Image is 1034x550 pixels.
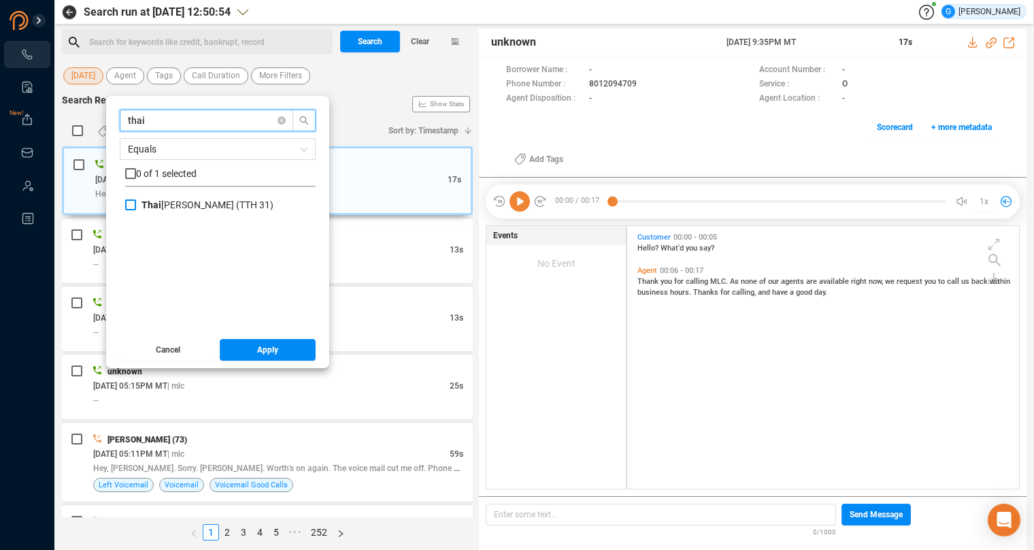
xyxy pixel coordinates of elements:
[4,106,50,133] li: Exports
[95,175,169,184] span: [DATE] 09:35PM MT
[720,288,732,297] span: for
[215,479,288,491] span: Voicemail Good Calls
[114,67,136,84] span: Agent
[93,259,99,269] span: --
[450,245,463,255] span: 13s
[506,148,571,170] button: Add Tags
[155,67,173,84] span: Tags
[332,524,350,540] button: right
[63,67,103,84] button: [DATE]
[686,244,699,253] span: you
[819,277,851,286] span: available
[732,288,758,297] span: calling,
[851,277,869,286] span: right
[975,192,994,211] button: 1x
[259,67,302,84] span: More Filters
[842,63,845,78] span: -
[813,525,836,537] span: 0/1000
[657,266,706,275] span: 00:06 - 00:17
[759,63,835,78] span: Account Number :
[661,277,674,286] span: you
[20,113,34,127] a: New!
[897,277,924,286] span: request
[358,31,382,52] span: Search
[450,313,463,323] span: 13s
[730,277,741,286] span: As
[4,139,50,166] li: Inbox
[759,277,768,286] span: of
[136,168,197,179] span: 0 of 1 selected
[430,22,464,186] span: Show Stats
[589,78,637,92] span: 8012094709
[62,423,473,502] div: [PERSON_NAME] (73)[DATE] 05:11PM MT| mlc59sHey, [PERSON_NAME]. Sorry. [PERSON_NAME]. Worth's on a...
[192,67,240,84] span: Call Duration
[278,116,286,125] span: close-circle
[165,479,199,491] span: Voicemail
[128,113,272,128] input: Search Agent
[850,504,903,525] span: Send Message
[106,67,144,84] button: Agent
[185,524,203,540] button: left
[306,524,332,540] li: 252
[710,277,730,286] span: MLC.
[93,327,99,337] span: --
[4,74,50,101] li: Smart Reports
[93,381,167,391] span: [DATE] 05:15PM MT
[961,277,971,286] span: us
[251,67,310,84] button: More Filters
[841,504,911,525] button: Send Message
[190,530,198,538] span: left
[947,277,961,286] span: call
[727,36,882,48] span: [DATE] 9:35PM MT
[506,63,582,78] span: Borrower Name :
[671,233,720,242] span: 00:00 - 00:05
[220,525,235,540] a: 2
[637,244,661,253] span: Hello?
[924,277,938,286] span: you
[62,146,473,215] div: unknown[DATE] 09:35PM MT| mlc17sHello? What'd you say?
[268,524,284,540] li: 5
[674,277,686,286] span: for
[686,277,710,286] span: calling
[99,479,148,491] span: Left Voicemail
[219,524,235,540] li: 2
[971,277,990,286] span: back
[252,524,268,540] li: 4
[125,198,316,329] div: grid
[506,78,582,92] span: Phone Number :
[693,288,720,297] span: Thanks
[71,67,95,84] span: [DATE]
[62,95,132,106] span: Search Results :
[758,288,772,297] span: and
[938,277,947,286] span: to
[980,191,988,212] span: 1x
[293,116,315,125] span: search
[4,41,50,68] li: Interactions
[307,525,331,540] a: 252
[84,4,231,20] span: Search run at [DATE] 12:50:54
[589,92,592,106] span: -
[141,199,273,210] span: [PERSON_NAME] (TTH 31)
[388,120,458,142] span: Sort by: Timestamp
[634,229,1019,487] div: grid
[796,288,814,297] span: good
[670,288,693,297] span: hours.
[93,245,167,255] span: [DATE] 06:48PM MT
[450,449,463,459] span: 59s
[411,31,429,52] span: Clear
[768,277,781,286] span: our
[493,229,518,242] span: Events
[637,277,661,286] span: Thank
[637,288,670,297] span: business
[931,116,992,138] span: + more metadata
[781,277,806,286] span: agents
[842,92,845,106] span: -
[772,288,790,297] span: have
[235,524,252,540] li: 3
[120,339,216,361] button: Cancel
[814,288,827,297] span: day.
[10,11,84,30] img: prodigal-logo
[842,78,848,92] span: O
[869,116,920,138] button: Scorecard
[924,116,999,138] button: + more metadata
